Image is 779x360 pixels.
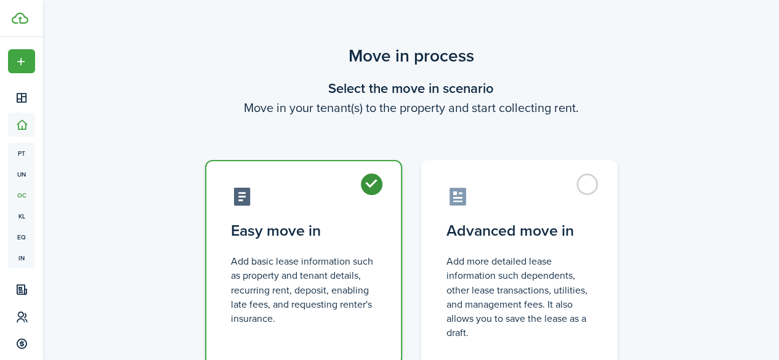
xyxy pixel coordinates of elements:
[190,43,633,69] scenario-title: Move in process
[8,206,35,226] a: kl
[8,164,35,185] a: un
[8,226,35,247] a: eq
[8,185,35,206] a: oc
[231,220,376,242] control-radio-card-title: Easy move in
[8,247,35,268] a: in
[12,12,28,24] img: TenantCloud
[446,254,592,340] control-radio-card-description: Add more detailed lease information such dependents, other lease transactions, utilities, and man...
[231,254,376,326] control-radio-card-description: Add basic lease information such as property and tenant details, recurring rent, deposit, enablin...
[8,49,35,73] button: Open menu
[190,98,633,117] wizard-step-header-description: Move in your tenant(s) to the property and start collecting rent.
[446,220,592,242] control-radio-card-title: Advanced move in
[8,143,35,164] a: pt
[190,78,633,98] wizard-step-header-title: Select the move in scenario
